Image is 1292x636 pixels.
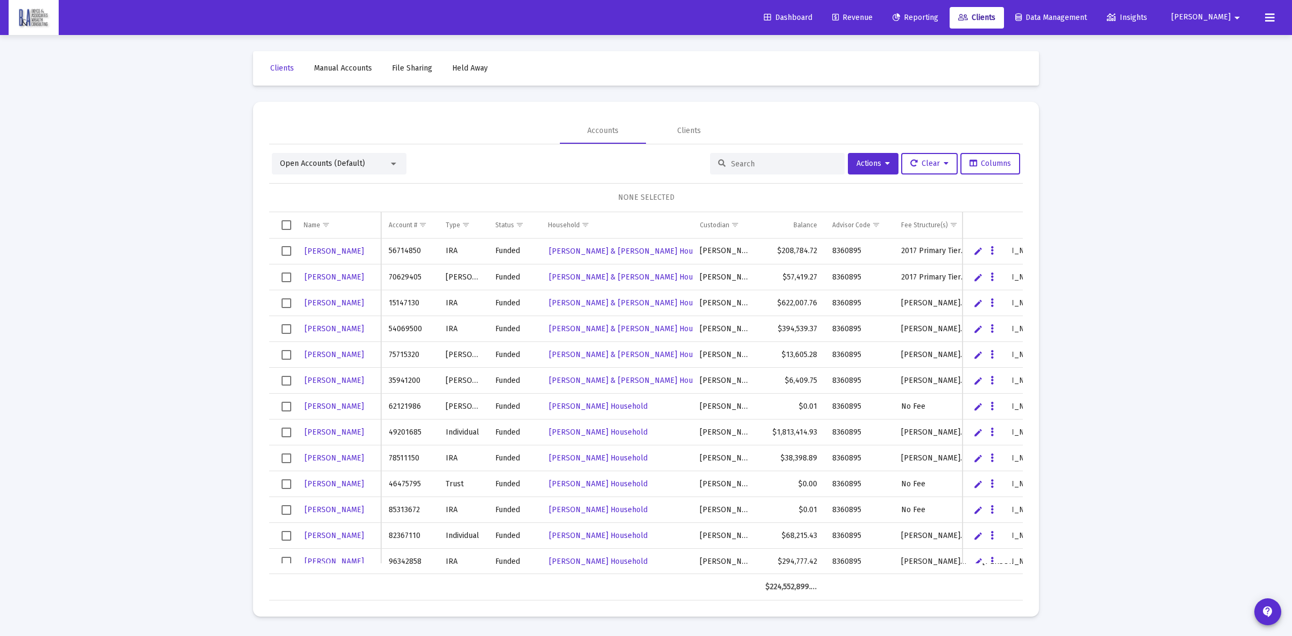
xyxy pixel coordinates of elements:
td: $38,398.89 [758,445,825,471]
a: [PERSON_NAME] Household [548,528,649,543]
span: [PERSON_NAME] Household [549,402,648,411]
td: 8360895 [825,549,894,575]
a: [PERSON_NAME] [304,399,365,414]
div: Funded [495,272,533,283]
div: Balance [794,221,817,229]
td: Column Type [438,212,488,238]
td: $294,777.42 [758,549,825,575]
span: Actions [856,159,890,168]
a: [PERSON_NAME] [304,295,365,311]
td: No Fee [894,394,975,420]
div: Status [495,221,514,229]
a: [PERSON_NAME] [304,554,365,569]
div: Funded [495,479,533,490]
td: 8360895 [825,264,894,290]
td: IRA [438,316,488,342]
span: [PERSON_NAME] [305,479,364,488]
div: Select all [282,220,291,230]
span: Show filter options for column 'Type' [462,221,470,229]
a: [PERSON_NAME] [304,321,365,337]
a: Edit [973,324,983,334]
td: [PERSON_NAME] [692,290,758,316]
td: 8360895 [825,420,894,445]
a: [PERSON_NAME] & [PERSON_NAME] Household [548,373,718,388]
a: [PERSON_NAME] & [PERSON_NAME] Household [548,243,718,259]
a: File Sharing [383,58,441,79]
a: Edit [973,246,983,256]
span: [PERSON_NAME] [305,505,364,514]
a: [PERSON_NAME] [304,373,365,388]
td: Column Advisor Code [825,212,894,238]
span: [PERSON_NAME] [305,428,364,437]
div: Funded [495,246,533,256]
td: 8360895 [825,368,894,394]
div: Funded [495,375,533,386]
span: [PERSON_NAME] Household [549,531,648,540]
td: 56714850 [381,239,438,264]
span: Columns [970,159,1011,168]
td: 8360895 [825,290,894,316]
td: $0.00 [758,471,825,497]
div: Select row [282,453,291,463]
div: Funded [495,350,533,360]
span: Clients [270,64,294,73]
a: Clients [262,58,303,79]
a: Held Away [444,58,496,79]
td: [PERSON_NAME] Legacy [894,549,975,575]
td: 8360895 [825,394,894,420]
div: Select row [282,557,291,567]
td: 75715320 [381,342,438,368]
a: Edit [973,453,983,463]
div: Custodian [700,221,729,229]
div: NONE SELECTED [278,192,1014,203]
a: Edit [973,298,983,308]
td: 62121986 [381,394,438,420]
td: Column Account # [381,212,438,238]
td: 85313672 [381,497,438,523]
a: [PERSON_NAME] [304,502,365,518]
a: [PERSON_NAME] Household [548,476,649,492]
a: Data Management [1007,7,1096,29]
td: Column Balance [758,212,825,238]
a: [PERSON_NAME] Household [548,450,649,466]
td: 8360895 [825,316,894,342]
span: Reporting [893,13,938,22]
td: IRA [438,239,488,264]
a: [PERSON_NAME] Household [548,502,649,518]
td: [PERSON_NAME] [692,420,758,445]
td: IRA [438,290,488,316]
span: [PERSON_NAME] Household [549,557,648,566]
td: [PERSON_NAME] [692,471,758,497]
td: $622,007.76 [758,290,825,316]
a: Edit [973,505,983,515]
td: 96342858 [381,549,438,575]
div: Select row [282,505,291,515]
span: [PERSON_NAME] & [PERSON_NAME] Household [549,272,717,282]
td: IRA [438,445,488,471]
td: 49201685 [381,420,438,445]
span: [PERSON_NAME] [305,402,364,411]
td: [PERSON_NAME] [692,316,758,342]
a: [PERSON_NAME] & [PERSON_NAME] Household [548,347,718,362]
a: Edit [973,479,983,489]
td: 8360895 [825,497,894,523]
div: Select row [282,246,291,256]
td: Individual [438,420,488,445]
td: 8360895 [825,471,894,497]
div: Fee Structure(s) [901,221,948,229]
td: [PERSON_NAME] Legacy [894,445,975,471]
td: 46475795 [381,471,438,497]
div: Select row [282,402,291,411]
td: $1,813,414.93 [758,420,825,445]
a: Edit [973,272,983,282]
a: [PERSON_NAME] [304,269,365,285]
td: [PERSON_NAME] [438,342,488,368]
td: [PERSON_NAME] [692,445,758,471]
div: Advisor Code [832,221,870,229]
span: Revenue [832,13,873,22]
div: Select row [282,428,291,437]
a: [PERSON_NAME] Household [548,424,649,440]
a: Reporting [884,7,947,29]
td: [PERSON_NAME] [438,264,488,290]
span: Show filter options for column 'Advisor Code' [872,221,880,229]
